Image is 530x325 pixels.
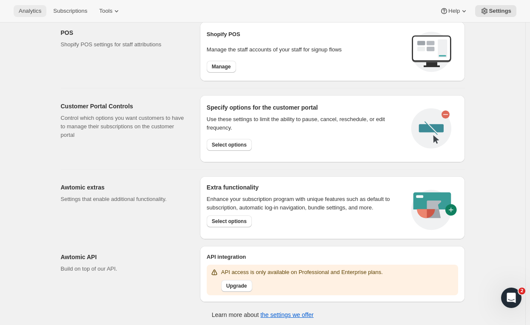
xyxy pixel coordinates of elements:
p: Build on top of our API. [61,265,186,273]
span: Upgrade [226,283,247,289]
iframe: Intercom live chat [501,288,521,308]
a: the settings we offer [260,311,313,318]
h2: Extra functionality [207,183,259,192]
h2: Customer Portal Controls [61,102,186,110]
h2: Awtomic extras [61,183,186,192]
span: Help [448,8,460,14]
h2: Specify options for the customer portal [207,103,405,112]
button: Subscriptions [48,5,92,17]
h2: Awtomic API [61,253,186,261]
button: Manage [207,61,236,73]
span: Subscriptions [53,8,87,14]
span: Tools [99,8,112,14]
button: Tools [94,5,126,17]
p: Control which options you want customers to have to manage their subscriptions on the customer po... [61,114,186,139]
h2: API integration [207,253,458,261]
div: Use these settings to limit the ability to pause, cancel, reschedule, or edit frequency. [207,115,405,132]
button: Select options [207,139,252,151]
p: API access is only available on Professional and Enterprise plans. [221,268,383,277]
span: Select options [212,141,247,148]
button: Upgrade [221,280,252,292]
button: Help [435,5,473,17]
p: Shopify POS settings for staff attributions [61,40,186,49]
span: Manage [212,63,231,70]
h2: Shopify POS [207,30,405,39]
button: Settings [475,5,516,17]
span: Select options [212,218,247,225]
h2: POS [61,28,186,37]
span: Settings [489,8,511,14]
button: Select options [207,215,252,227]
p: Learn more about [212,311,313,319]
p: Settings that enable additional functionality. [61,195,186,203]
span: Analytics [19,8,41,14]
p: Enhance your subscription program with unique features such as default to subscription, automatic... [207,195,401,212]
span: 2 [519,288,525,294]
button: Analytics [14,5,46,17]
p: Manage the staff accounts of your staff for signup flows [207,45,405,54]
